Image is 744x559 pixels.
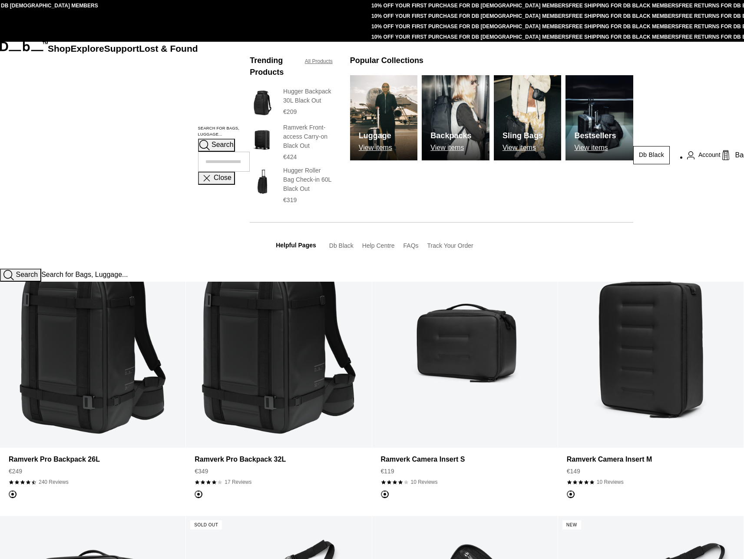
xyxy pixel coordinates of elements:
a: 10 reviews [597,478,624,486]
a: FREE SHIPPING FOR DB BLACK MEMBERS [569,13,679,19]
button: Close [198,172,235,185]
a: 10% OFF YOUR FIRST PURCHASE FOR DB [DEMOGRAPHIC_DATA] MEMBERS [371,34,569,40]
a: Db Backpacks View items [422,75,489,160]
h3: Backpacks [430,130,471,142]
p: Sold Out [190,520,222,529]
span: €424 [283,153,297,160]
a: Ramverk Pro Backpack 32L [195,454,363,465]
a: Db Black [329,242,354,249]
img: Hugger Roller Bag Check-in 60L Black Out [250,166,274,198]
button: Black Out [381,490,389,498]
p: New [562,520,581,529]
a: Help Centre [362,242,395,249]
label: Search for Bags, Luggage... [198,126,250,138]
a: Lost & Found [139,43,198,53]
p: View items [430,144,471,152]
span: €349 [195,467,208,476]
h3: Bestsellers [574,130,616,142]
h3: Luggage [359,130,392,142]
a: FREE SHIPPING FOR DB BLACK MEMBERS [569,3,679,9]
a: Shop [48,43,71,53]
button: Search [198,139,235,152]
p: View items [503,144,543,152]
span: €119 [381,467,394,476]
a: 10% OFF YOUR FIRST PURCHASE FOR DB [DEMOGRAPHIC_DATA] MEMBERS [371,23,569,30]
img: Db [565,75,633,160]
a: 10% OFF YOUR FIRST PURCHASE FOR DB [DEMOGRAPHIC_DATA] MEMBERS [371,13,569,19]
a: 10% OFF YOUR FIRST PURCHASE FOR DB [DEMOGRAPHIC_DATA] MEMBERS [371,3,569,9]
a: Explore [71,43,104,53]
a: Account [687,150,721,160]
span: Close [214,174,231,181]
a: Ramverk Camera Insert S [381,454,549,465]
a: Ramverk Camera Insert M [558,241,744,448]
img: Hugger Backpack 30L Black Out [250,87,274,119]
a: Support [104,43,139,53]
a: Hugger Backpack 30L Black Out Hugger Backpack 30L Black Out €209 [250,87,333,119]
h3: Hugger Roller Bag Check-in 60L Black Out [283,166,333,193]
a: Hugger Roller Bag Check-in 60L Black Out Hugger Roller Bag Check-in 60L Black Out €319 [250,166,333,205]
a: FREE SHIPPING FOR DB BLACK MEMBERS [569,23,679,30]
span: €319 [283,196,297,203]
a: Ramverk Front-access Carry-on Black Out Ramverk Front-access Carry-on Black Out €424 [250,123,333,162]
h3: Trending Products [250,55,296,78]
button: Black Out [567,490,575,498]
span: €149 [567,467,580,476]
a: Db Bestsellers View items [565,75,633,160]
a: Ramverk Pro Backpack 26L [9,454,177,465]
a: Db Sling Bags View items [494,75,562,160]
a: Ramverk Camera Insert M [567,454,735,465]
a: 240 reviews [39,478,69,486]
span: Search [212,141,234,148]
nav: Main Navigation [48,42,198,269]
h3: Popular Collections [350,55,423,67]
a: 17 reviews [225,478,251,486]
img: Db [350,75,418,160]
span: €249 [9,467,22,476]
a: Db Luggage View items [350,75,418,160]
span: €209 [283,108,297,115]
img: Db [422,75,489,160]
a: FAQs [403,242,419,249]
img: Ramverk Front-access Carry-on Black Out [250,123,274,155]
h3: Helpful Pages [276,241,316,250]
h3: Ramverk Front-access Carry-on Black Out [283,123,333,150]
p: View items [359,144,392,152]
a: Track Your Order [427,242,473,249]
a: 10 reviews [411,478,438,486]
a: FREE SHIPPING FOR DB BLACK MEMBERS [569,34,679,40]
img: Db [494,75,562,160]
h3: Sling Bags [503,130,543,142]
a: Db Black [633,146,670,164]
span: Account [698,150,721,160]
button: Black Out [195,490,202,498]
a: Ramverk Pro Backpack 32L [186,241,371,448]
span: Search [16,271,38,278]
a: Ramverk Camera Insert S [372,241,558,448]
a: All Products [305,57,333,65]
button: Black Out [9,490,17,498]
h3: Hugger Backpack 30L Black Out [283,87,333,105]
p: View items [574,144,616,152]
